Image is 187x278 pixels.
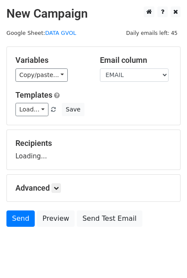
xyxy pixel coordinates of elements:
[6,6,181,21] h2: New Campaign
[45,30,76,36] a: DATA GVOL
[15,139,172,161] div: Loading...
[15,103,48,116] a: Load...
[123,28,181,38] span: Daily emails left: 45
[15,183,172,193] h5: Advanced
[6,30,76,36] small: Google Sheet:
[15,139,172,148] h5: Recipients
[123,30,181,36] a: Daily emails left: 45
[6,210,35,227] a: Send
[62,103,84,116] button: Save
[37,210,75,227] a: Preview
[15,56,87,65] h5: Variables
[15,90,52,99] a: Templates
[77,210,142,227] a: Send Test Email
[100,56,172,65] h5: Email column
[15,68,68,82] a: Copy/paste...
